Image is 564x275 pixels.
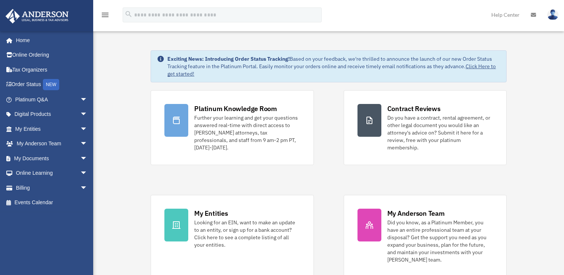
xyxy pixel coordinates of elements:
[151,90,313,165] a: Platinum Knowledge Room Further your learning and get your questions answered real-time with dire...
[80,107,95,122] span: arrow_drop_down
[194,209,228,218] div: My Entities
[5,151,99,166] a: My Documentsarrow_drop_down
[167,55,500,78] div: Based on your feedback, we're thrilled to announce the launch of our new Order Status Tracking fe...
[101,13,110,19] a: menu
[387,104,441,113] div: Contract Reviews
[5,77,99,92] a: Order StatusNEW
[43,79,59,90] div: NEW
[5,92,99,107] a: Platinum Q&Aarrow_drop_down
[194,219,300,249] div: Looking for an EIN, want to make an update to an entity, or sign up for a bank account? Click her...
[5,62,99,77] a: Tax Organizers
[80,121,95,137] span: arrow_drop_down
[547,9,558,20] img: User Pic
[344,90,507,165] a: Contract Reviews Do you have a contract, rental agreement, or other legal document you would like...
[5,121,99,136] a: My Entitiesarrow_drop_down
[387,114,493,151] div: Do you have a contract, rental agreement, or other legal document you would like an attorney's ad...
[5,136,99,151] a: My Anderson Teamarrow_drop_down
[167,63,496,77] a: Click Here to get started!
[3,9,71,23] img: Anderson Advisors Platinum Portal
[80,180,95,196] span: arrow_drop_down
[5,48,99,63] a: Online Ordering
[387,219,493,263] div: Did you know, as a Platinum Member, you have an entire professional team at your disposal? Get th...
[80,151,95,166] span: arrow_drop_down
[5,166,99,181] a: Online Learningarrow_drop_down
[194,114,300,151] div: Further your learning and get your questions answered real-time with direct access to [PERSON_NAM...
[5,180,99,195] a: Billingarrow_drop_down
[167,56,290,62] strong: Exciting News: Introducing Order Status Tracking!
[125,10,133,18] i: search
[387,209,445,218] div: My Anderson Team
[80,166,95,181] span: arrow_drop_down
[80,136,95,152] span: arrow_drop_down
[5,195,99,210] a: Events Calendar
[5,107,99,122] a: Digital Productsarrow_drop_down
[101,10,110,19] i: menu
[194,104,277,113] div: Platinum Knowledge Room
[5,33,95,48] a: Home
[80,92,95,107] span: arrow_drop_down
